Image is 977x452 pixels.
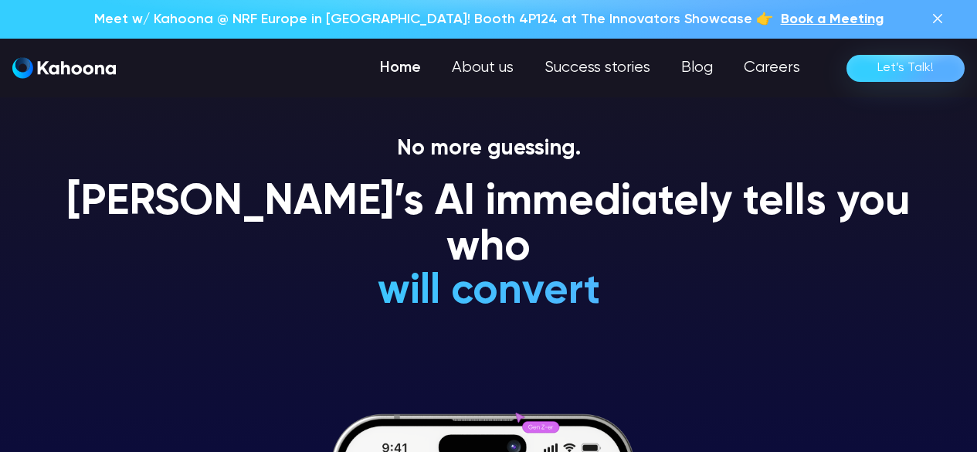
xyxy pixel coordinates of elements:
a: About us [436,53,529,83]
p: No more guessing. [49,136,928,162]
span: Book a Meeting [781,12,884,26]
a: Blog [666,53,728,83]
g: Gen Z-er [529,425,554,430]
p: Meet w/ Kahoona @ NRF Europe in [GEOGRAPHIC_DATA]! Booth 4P124 at The Innovators Showcase 👉 [94,9,773,29]
a: Home [365,53,436,83]
h1: [PERSON_NAME]’s AI immediately tells you who [49,180,928,272]
a: home [12,57,116,80]
a: Careers [728,53,816,83]
div: Let’s Talk! [877,56,934,80]
a: Book a Meeting [781,9,884,29]
a: Success stories [529,53,666,83]
h1: will convert [261,269,716,314]
img: Kahoona logo white [12,57,116,79]
a: Let’s Talk! [846,55,965,82]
